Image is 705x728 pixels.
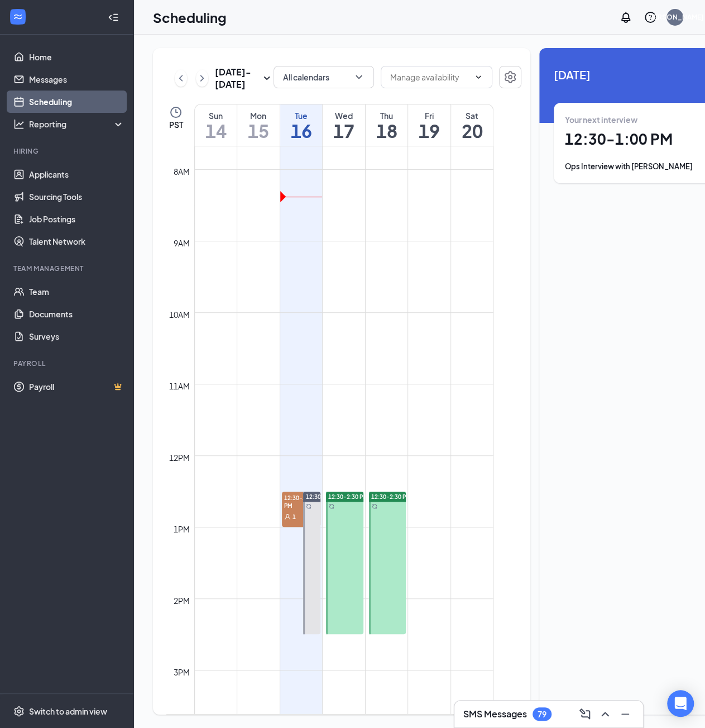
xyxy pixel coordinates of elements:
[13,706,25,717] svg: Settings
[167,380,192,392] div: 11am
[353,72,365,83] svg: ChevronDown
[280,121,323,140] h1: 16
[371,493,411,501] span: 12:30-2:30 PM
[29,68,124,91] a: Messages
[29,375,124,398] a: PayrollCrown
[274,66,374,88] button: All calendarsChevronDown
[260,72,274,85] svg: SmallChevronDown
[499,66,521,88] button: Settings
[237,110,280,121] div: Mon
[215,66,260,91] h3: [DATE] - [DATE]
[323,121,365,140] h1: 17
[408,110,450,121] div: Fri
[29,46,124,68] a: Home
[167,308,192,321] div: 10am
[328,493,368,501] span: 12:30-2:30 PM
[169,106,183,119] svg: Clock
[598,707,612,721] svg: ChevronUp
[451,110,493,121] div: Sat
[616,705,634,723] button: Minimize
[292,513,296,521] span: 1
[408,121,450,140] h1: 19
[29,118,125,130] div: Reporting
[13,359,122,368] div: Payroll
[451,121,493,140] h1: 20
[167,451,192,464] div: 12pm
[644,11,657,24] svg: QuestionInfo
[499,66,521,91] a: Settings
[329,503,334,509] svg: Sync
[108,12,119,23] svg: Collapse
[195,110,237,121] div: Sun
[171,523,192,535] div: 1pm
[12,11,23,22] svg: WorkstreamLogo
[596,705,614,723] button: ChevronUp
[171,666,192,678] div: 3pm
[175,70,187,87] button: ChevronLeft
[13,146,122,156] div: Hiring
[390,71,469,83] input: Manage availability
[474,73,483,82] svg: ChevronDown
[323,104,365,146] a: September 17, 2025
[29,303,124,325] a: Documents
[578,707,592,721] svg: ComposeMessage
[175,72,186,85] svg: ChevronLeft
[618,707,632,721] svg: Minimize
[195,121,237,140] h1: 14
[366,121,408,140] h1: 18
[13,118,25,130] svg: Analysis
[237,121,280,140] h1: 15
[538,710,546,719] div: 79
[29,280,124,303] a: Team
[237,104,280,146] a: September 15, 2025
[372,503,377,509] svg: Sync
[171,594,192,607] div: 2pm
[29,706,107,717] div: Switch to admin view
[306,503,311,509] svg: Sync
[305,493,345,501] span: 12:30-2:30 PM
[366,104,408,146] a: September 18, 2025
[323,110,365,121] div: Wed
[280,104,323,146] a: September 16, 2025
[284,513,291,520] svg: User
[366,110,408,121] div: Thu
[463,708,527,720] h3: SMS Messages
[169,119,183,130] span: PST
[153,8,227,27] h1: Scheduling
[29,230,124,253] a: Talent Network
[196,70,208,87] button: ChevronRight
[196,72,208,85] svg: ChevronRight
[13,264,122,273] div: Team Management
[29,325,124,348] a: Surveys
[503,70,517,84] svg: Settings
[29,163,124,185] a: Applicants
[280,110,323,121] div: Tue
[171,237,192,249] div: 9am
[29,91,124,113] a: Scheduling
[667,690,694,717] div: Open Intercom Messenger
[646,12,704,22] div: [PERSON_NAME]
[282,492,321,511] span: 12:30-1:00 PM
[451,104,493,146] a: September 20, 2025
[195,104,237,146] a: September 14, 2025
[29,185,124,208] a: Sourcing Tools
[171,165,192,178] div: 8am
[576,705,594,723] button: ComposeMessage
[408,104,450,146] a: September 19, 2025
[619,11,632,24] svg: Notifications
[29,208,124,230] a: Job Postings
